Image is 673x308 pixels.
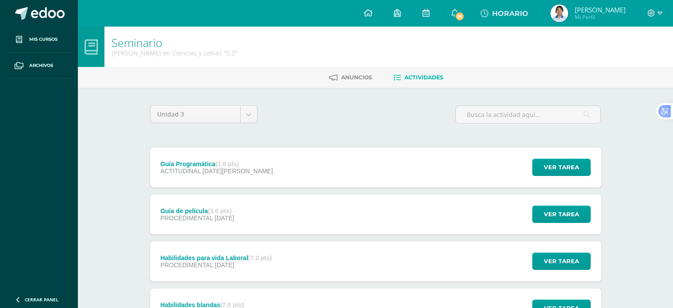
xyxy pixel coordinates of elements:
span: Mis cursos [29,36,58,43]
button: Ver tarea [532,206,591,223]
span: Actividades [404,74,443,81]
a: Mis cursos [7,27,71,53]
span: Ver tarea [544,159,579,175]
div: Habilidades para vida Laboral [160,254,272,261]
span: ACTITUDINAL [160,168,200,175]
span: Anuncios [341,74,372,81]
div: Quinto Bachillerato en Ciencias y Letras '5.2' [112,49,238,57]
span: [DATE] [215,214,234,222]
strong: (7.0 pts) [248,254,272,261]
span: PROCEDIMENTAL [160,261,213,269]
span: Ver tarea [544,253,579,269]
div: Guía de película [160,207,234,214]
span: Ver tarea [544,206,579,222]
a: Anuncios [329,70,372,85]
span: [PERSON_NAME] [575,5,626,14]
h1: Seminario [112,36,238,49]
strong: (3.0 pts) [208,207,232,214]
a: Unidad 3 [150,106,257,123]
img: be41b22d4391fe00f6d6632fbaa4e162.png [550,4,568,22]
span: Unidad 3 [157,106,234,123]
button: Ver tarea [532,159,591,176]
a: Seminario [112,35,162,50]
span: PROCEDIMENTAL [160,214,213,222]
a: Actividades [393,70,443,85]
span: Cerrar panel [25,296,58,303]
span: Mi Perfil [575,13,626,21]
a: Archivos [7,53,71,79]
span: 91 [455,12,465,21]
span: HORARIO [492,9,528,18]
strong: (1.0 pts) [215,160,239,168]
span: [DATE][PERSON_NAME] [203,168,273,175]
input: Busca la actividad aquí... [456,106,600,123]
div: Guía Programática [160,160,273,168]
span: [DATE] [215,261,234,269]
span: Archivos [29,62,53,69]
button: Ver tarea [532,253,591,270]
